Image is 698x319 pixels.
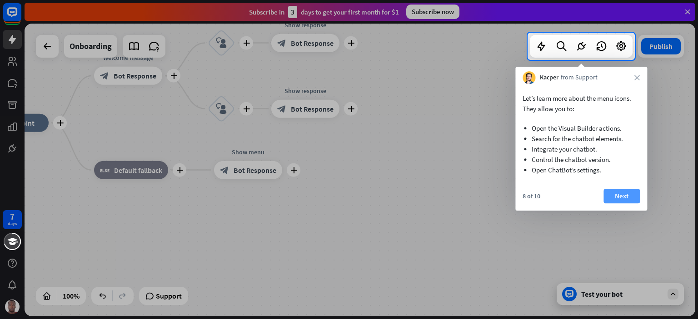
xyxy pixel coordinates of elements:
[7,4,35,31] button: Open LiveChat chat widget
[561,73,598,82] span: from Support
[532,123,631,133] li: Open the Visual Builder actions.
[532,165,631,175] li: Open ChatBot’s settings.
[532,154,631,165] li: Control the chatbot version.
[634,75,640,80] i: close
[532,144,631,154] li: Integrate your chatbot.
[523,93,640,114] p: Let’s learn more about the menu icons. They allow you to:
[540,73,558,82] span: Kacper
[523,192,540,200] div: 8 of 10
[532,133,631,144] li: Search for the chatbot elements.
[603,189,640,203] button: Next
